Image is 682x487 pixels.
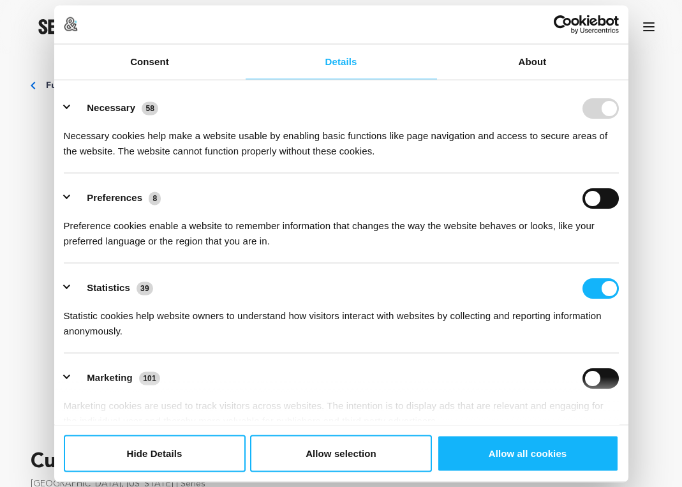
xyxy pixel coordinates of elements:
div: Breadcrumb [31,79,651,92]
a: Usercentrics Cookiebot - opens in a new window [507,15,619,34]
button: Allow selection [250,435,432,472]
label: Marketing [87,372,133,383]
a: Fund a project [46,79,112,92]
img: logo [64,17,78,31]
button: Marketing (101) [64,368,168,388]
a: Seed&Spark Homepage [38,19,138,34]
div: Necessary cookies help make a website usable by enabling basic functions like page navigation and... [64,118,619,158]
button: Hide Details [64,435,246,472]
span: 58 [142,102,158,115]
div: Preference cookies enable a website to remember information that changes the way the website beha... [64,208,619,248]
label: Preferences [87,192,142,203]
span: 101 [139,372,160,385]
span: 39 [137,282,153,295]
button: Allow all cookies [437,435,619,472]
label: Necessary [87,102,135,113]
div: Statistic cookies help website owners to understand how visitors interact with websites by collec... [64,298,619,338]
div: Marketing cookies are used to track visitors across websites. The intention is to display ads tha... [64,388,619,428]
span: 8 [149,192,161,205]
a: About [437,44,628,79]
a: Details [246,44,437,79]
p: Culture Shock Pilot [31,447,651,477]
img: Seed&Spark Logo Dark Mode [38,19,138,34]
button: Preferences (8) [64,188,169,208]
label: Statistics [87,282,130,293]
button: Statistics (39) [64,278,161,298]
a: Consent [54,44,246,79]
button: Necessary (58) [64,98,167,118]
